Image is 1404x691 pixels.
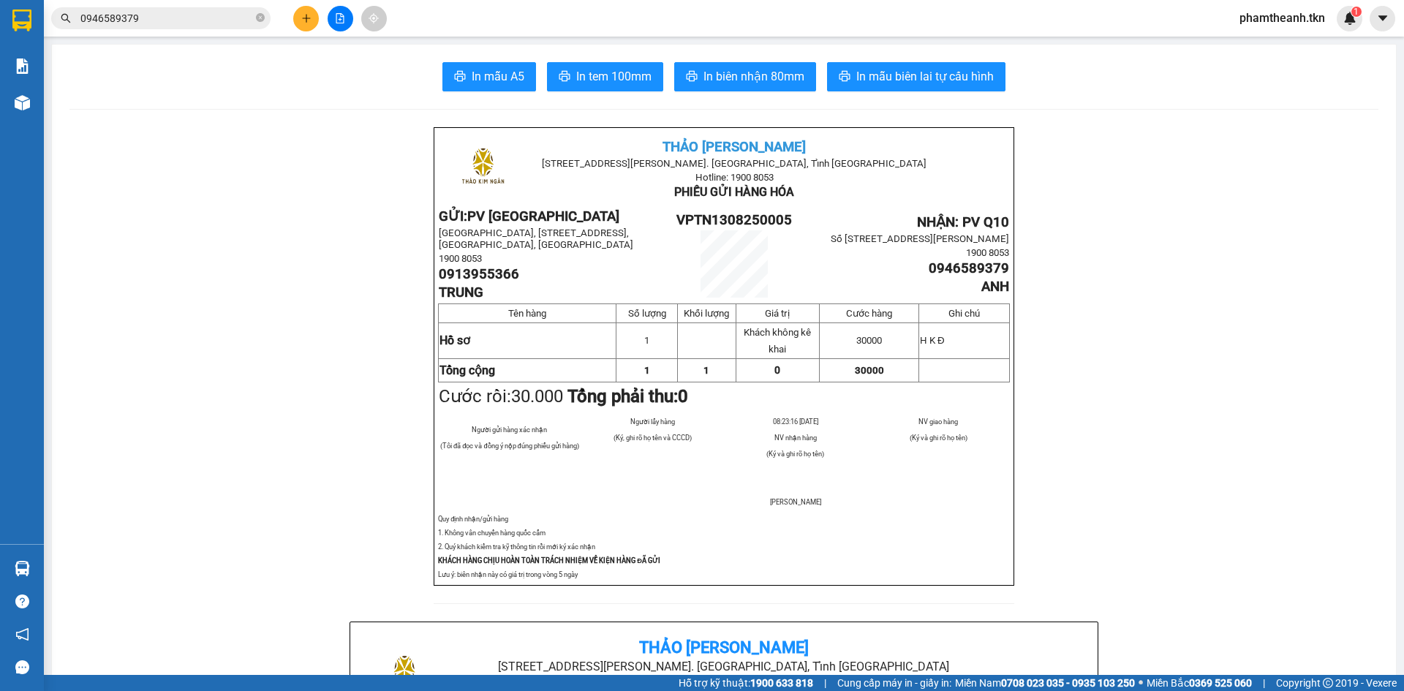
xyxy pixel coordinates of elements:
span: search [61,13,71,23]
span: printer [839,70,850,84]
span: 30000 [856,335,882,346]
span: NHẬN: PV Q10 [917,214,1009,230]
span: VPTN1308250005 [676,212,792,228]
span: Quy định nhận/gửi hàng [438,515,508,523]
span: Tên hàng [508,308,546,319]
span: plus [301,13,312,23]
span: In biên nhận 80mm [703,67,804,86]
span: Cung cấp máy in - giấy in: [837,675,951,691]
span: (Ký, ghi rõ họ tên và CCCD) [614,434,692,442]
span: 08:23:16 [DATE] [773,418,818,426]
span: aim [369,13,379,23]
span: Lưu ý: biên nhận này có giá trị trong vòng 5 ngày [438,570,578,578]
span: printer [559,70,570,84]
span: In tem 100mm [576,67,652,86]
input: Tìm tên, số ĐT hoặc mã đơn [80,10,253,26]
img: warehouse-icon [15,95,30,110]
button: printerIn mẫu biên lai tự cấu hình [827,62,1005,91]
span: Miền Bắc [1147,675,1252,691]
span: PV [GEOGRAPHIC_DATA] [467,208,619,224]
strong: Tổng phải thu: [567,386,688,407]
span: 1900 8053 [439,253,482,264]
img: logo [447,132,519,205]
span: copyright [1323,678,1333,688]
span: Cước hàng [846,308,892,319]
span: 30.000 [511,386,563,407]
span: Cước rồi: [439,386,688,407]
span: Ghi chú [948,308,980,319]
span: TRUNG [439,284,483,301]
strong: 1900 633 818 [750,677,813,689]
span: 0946589379 [929,260,1009,276]
span: Số [STREET_ADDRESS][PERSON_NAME] [831,233,1009,244]
span: notification [15,627,29,641]
span: 1 [644,335,649,346]
span: NV giao hàng [918,418,958,426]
span: 30000 [855,365,884,376]
span: Miền Nam [955,675,1135,691]
span: caret-down [1376,12,1389,25]
span: THẢO [PERSON_NAME] [663,139,806,155]
strong: KHÁCH HÀNG CHỊU HOÀN TOÀN TRÁCH NHIỆM VỀ KIỆN HÀNG ĐÃ GỬI [438,556,660,564]
strong: 0369 525 060 [1189,677,1252,689]
span: Người gửi hàng xác nhận [472,426,547,434]
span: H K Đ [920,335,945,346]
span: Hồ sơ [439,333,470,347]
strong: GỬI: [439,208,619,224]
span: (Ký và ghi rõ họ tên) [766,450,824,458]
span: 1900 8053 [966,247,1009,258]
span: Giá trị [765,308,790,319]
span: In mẫu biên lai tự cấu hình [856,67,994,86]
span: (Ký và ghi rõ họ tên) [910,434,967,442]
strong: Tổng cộng [439,363,495,377]
button: printerIn mẫu A5 [442,62,536,91]
span: 0 [678,386,688,407]
span: Khối lượng [684,308,729,319]
span: (Tôi đã đọc và đồng ý nộp đúng phiếu gửi hàng) [440,442,579,450]
img: logo-vxr [12,10,31,31]
span: Hỗ trợ kỹ thuật: [679,675,813,691]
span: printer [686,70,698,84]
span: Số lượng [628,308,666,319]
span: [STREET_ADDRESS][PERSON_NAME]. [GEOGRAPHIC_DATA], Tỉnh [GEOGRAPHIC_DATA] [542,158,926,169]
img: solution-icon [15,58,30,74]
span: 1. Không vân chuyển hàng quốc cấm [438,529,546,537]
button: printerIn tem 100mm [547,62,663,91]
b: Thảo [PERSON_NAME] [639,638,809,657]
span: Hotline: 1900 8053 [695,172,774,183]
sup: 1 [1351,7,1362,17]
li: [STREET_ADDRESS][PERSON_NAME]. [GEOGRAPHIC_DATA], Tỉnh [GEOGRAPHIC_DATA] [486,657,961,676]
span: NV nhận hàng [774,434,817,442]
span: question-circle [15,594,29,608]
span: 0913955366 [439,266,519,282]
button: printerIn biên nhận 80mm [674,62,816,91]
span: | [1263,675,1265,691]
span: | [824,675,826,691]
span: 2. Quý khách kiểm tra kỹ thông tin rồi mới ký xác nhận [438,543,595,551]
button: plus [293,6,319,31]
span: 1 [1354,7,1359,17]
span: In mẫu A5 [472,67,524,86]
button: aim [361,6,387,31]
span: [GEOGRAPHIC_DATA], [STREET_ADDRESS], [GEOGRAPHIC_DATA], [GEOGRAPHIC_DATA] [439,227,633,250]
span: PHIẾU GỬI HÀNG HÓA [674,185,794,199]
span: printer [454,70,466,84]
span: [PERSON_NAME] [770,498,821,506]
span: Khách không kê khai [744,327,811,355]
span: message [15,660,29,674]
span: ⚪️ [1139,680,1143,686]
img: icon-new-feature [1343,12,1356,25]
span: file-add [335,13,345,23]
img: warehouse-icon [15,561,30,576]
span: 0 [774,364,780,376]
span: 1 [644,365,650,376]
span: ANH [981,279,1009,295]
span: close-circle [256,12,265,26]
span: Người lấy hàng [630,418,675,426]
span: close-circle [256,13,265,22]
button: caret-down [1370,6,1395,31]
span: 1 [703,365,709,376]
span: phamtheanh.tkn [1228,9,1337,27]
strong: 0708 023 035 - 0935 103 250 [1001,677,1135,689]
button: file-add [328,6,353,31]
